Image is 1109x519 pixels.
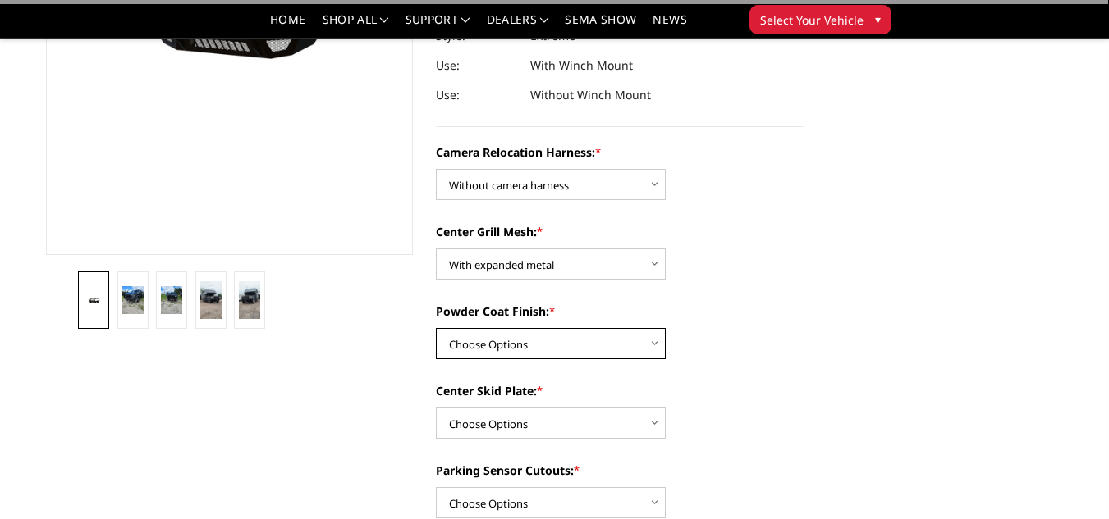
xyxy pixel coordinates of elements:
[161,286,182,314] img: 2019-2025 Ram 2500-3500 - T2 Series - Extreme Front Bumper (receiver or winch)
[323,14,389,38] a: shop all
[270,14,305,38] a: Home
[122,286,144,314] img: 2019-2025 Ram 2500-3500 - T2 Series - Extreme Front Bumper (receiver or winch)
[1027,440,1109,519] iframe: Chat Widget
[875,11,881,28] span: ▾
[530,51,633,80] dd: With Winch Mount
[760,11,864,29] span: Select Your Vehicle
[653,14,686,38] a: News
[436,223,804,240] label: Center Grill Mesh:
[487,14,549,38] a: Dealers
[436,80,518,110] dt: Use:
[436,462,804,479] label: Parking Sensor Cutouts:
[406,14,470,38] a: Support
[436,143,804,161] label: Camera Relocation Harness:
[436,51,518,80] dt: Use:
[436,382,804,399] label: Center Skid Plate:
[200,281,222,318] img: 2019-2025 Ram 2500-3500 - T2 Series - Extreme Front Bumper (receiver or winch)
[749,5,891,34] button: Select Your Vehicle
[565,14,636,38] a: SEMA Show
[239,281,260,318] img: 2019-2025 Ram 2500-3500 - T2 Series - Extreme Front Bumper (receiver or winch)
[436,303,804,320] label: Powder Coat Finish:
[530,80,651,110] dd: Without Winch Mount
[83,295,104,305] img: 2019-2025 Ram 2500-3500 - T2 Series - Extreme Front Bumper (receiver or winch)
